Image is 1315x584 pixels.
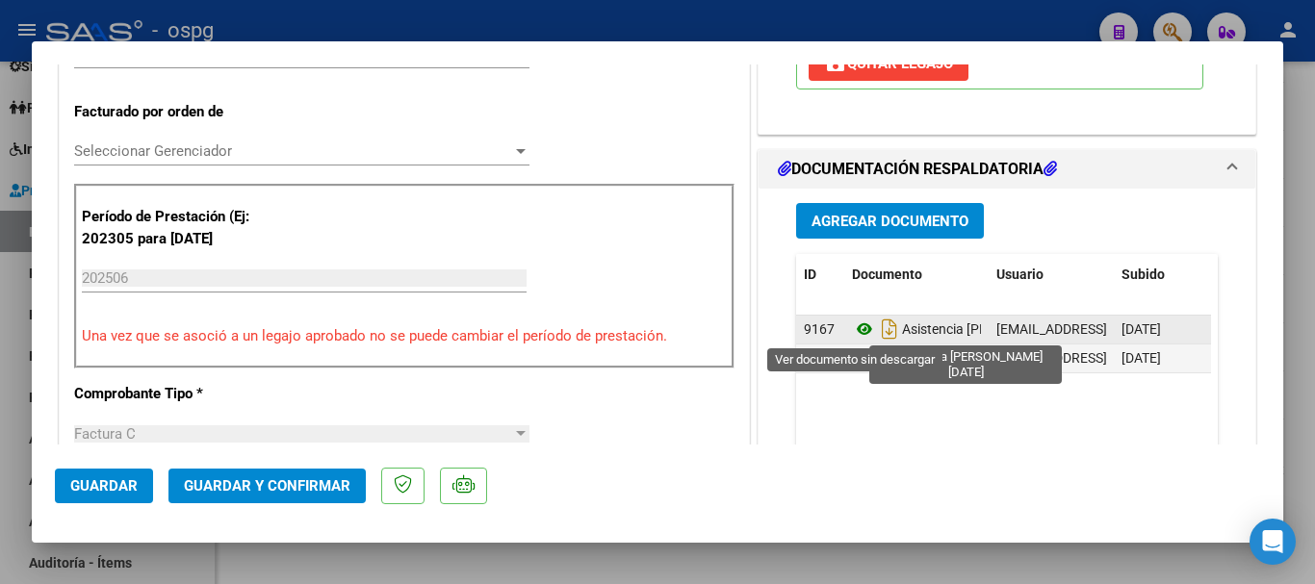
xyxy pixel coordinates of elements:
[184,477,350,495] span: Guardar y Confirmar
[989,254,1114,295] datatable-header-cell: Usuario
[1250,519,1296,565] div: Open Intercom Messenger
[74,101,272,123] p: Facturado por orden de
[844,254,989,295] datatable-header-cell: Documento
[168,469,366,503] button: Guardar y Confirmar
[1114,254,1210,295] datatable-header-cell: Subido
[70,477,138,495] span: Guardar
[74,142,512,160] span: Seleccionar Gerenciador
[1122,350,1161,366] span: [DATE]
[804,321,835,337] span: 9167
[55,469,153,503] button: Guardar
[877,314,902,344] i: Descargar documento
[996,267,1044,282] span: Usuario
[1122,321,1161,337] span: [DATE]
[852,267,922,282] span: Documento
[812,213,968,230] span: Agregar Documento
[82,206,275,249] p: Período de Prestación (Ej: 202305 para [DATE]
[82,325,727,347] p: Una vez que se asoció a un legajo aprobado no se puede cambiar el período de prestación.
[804,350,835,366] span: 9168
[759,150,1255,189] mat-expansion-panel-header: DOCUMENTACIÓN RESPALDATORIA
[1210,254,1306,295] datatable-header-cell: Acción
[852,321,1109,337] span: Asistencia [PERSON_NAME][DATE]
[877,343,902,373] i: Descargar documento
[796,203,984,239] button: Agregar Documento
[796,254,844,295] datatable-header-cell: ID
[74,383,272,405] p: Comprobante Tipo *
[824,55,953,72] span: Quitar Legajo
[778,158,1057,181] h1: DOCUMENTACIÓN RESPALDATORIA
[804,267,816,282] span: ID
[74,425,136,443] span: Factura C
[1122,267,1165,282] span: Subido
[852,350,1164,366] span: Planilla Autorización [PERSON_NAME] 2025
